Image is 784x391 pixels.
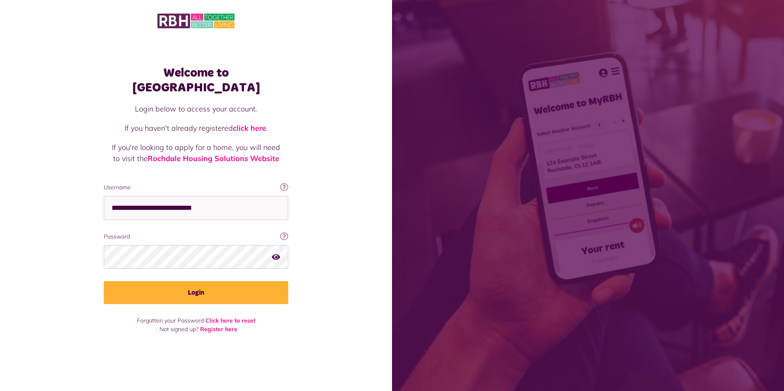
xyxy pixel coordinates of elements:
[157,12,235,30] img: MyRBH
[112,123,280,134] p: If you haven't already registered .
[200,325,237,333] a: Register here
[104,281,288,304] button: Login
[137,317,204,324] span: Forgotten your Password
[112,142,280,164] p: If you're looking to apply for a home, you will need to visit the
[233,123,266,133] a: click here
[148,154,279,163] a: Rochdale Housing Solutions Website
[112,103,280,114] p: Login below to access your account.
[160,325,198,333] span: Not signed up?
[104,232,288,241] label: Password
[205,317,255,324] a: Click here to reset
[104,66,288,95] h1: Welcome to [GEOGRAPHIC_DATA]
[104,183,288,192] label: Username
